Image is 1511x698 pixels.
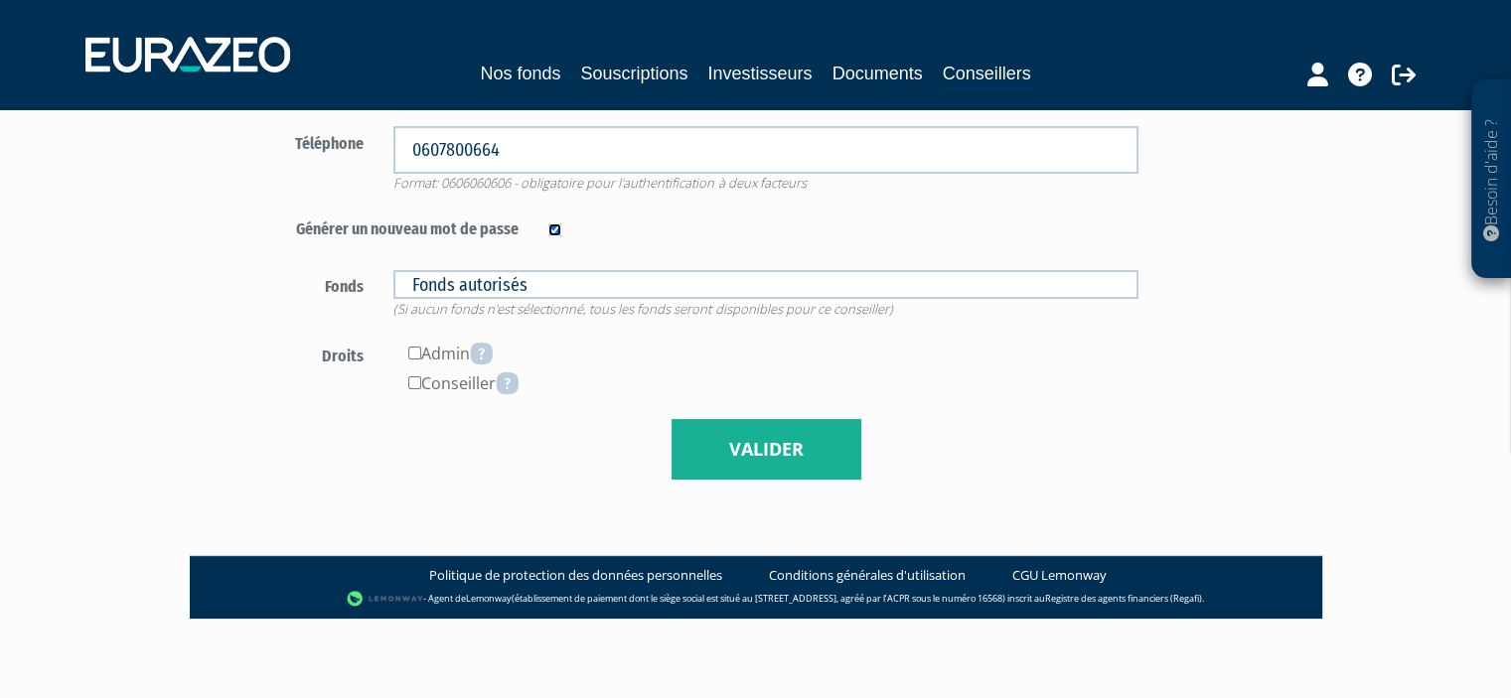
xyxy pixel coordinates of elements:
[466,591,512,604] a: Lemonway
[225,269,379,299] label: Fonds
[429,566,722,585] a: Politique de protection des données personnelles
[225,126,379,156] label: Téléphone
[832,60,923,87] a: Documents
[393,174,806,192] span: Format: 0606060606 - obligatoire pour l'authentification à deux facteurs
[393,300,892,318] span: (Si aucun fonds n'est sélectionné, tous les fonds seront disponibles pour ce conseiller)
[943,60,1031,90] a: Conseillers
[393,339,1138,368] div: Admin
[347,589,423,609] img: logo-lemonway.png
[480,60,560,87] a: Nos fonds
[210,589,1302,609] div: - Agent de (établissement de paiement dont le siège social est situé au [STREET_ADDRESS], agréé p...
[225,339,379,368] label: Droits
[1480,90,1503,269] p: Besoin d'aide ?
[85,37,290,72] img: 1732889491-logotype_eurazeo_blanc_rvb.png
[1012,566,1107,585] a: CGU Lemonway
[580,60,687,87] a: Souscriptions
[672,419,861,481] button: Valider
[769,566,966,585] a: Conditions générales d'utilisation
[1045,591,1202,604] a: Registre des agents financiers (Regafi)
[393,368,1138,398] div: Conseiller
[225,211,534,241] label: Générer un nouveau mot de passe
[707,60,812,87] a: Investisseurs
